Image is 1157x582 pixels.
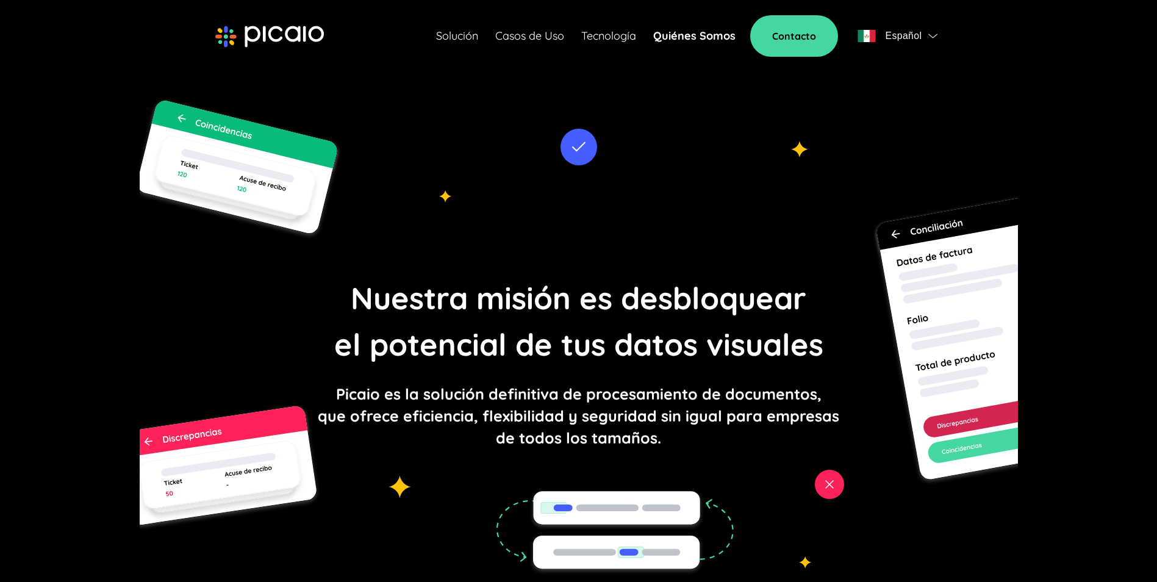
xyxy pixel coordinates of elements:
[318,383,839,449] p: Picaio es la solución definitiva de procesamiento de documentos, que ofrece eficiencia, flexibili...
[858,30,876,42] img: flag
[436,27,478,45] a: Solución
[215,26,324,48] img: picaio-logo
[885,27,922,45] span: Español
[653,27,736,45] a: Quiénes Somos
[928,34,937,38] img: flag
[750,15,838,57] a: Contacto
[495,27,564,45] a: Casos de Uso
[853,24,942,48] button: flagEspañolflag
[581,27,636,45] a: Tecnología
[334,275,823,368] p: Nuestra misión es desbloquear el potencial de tus datos visuales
